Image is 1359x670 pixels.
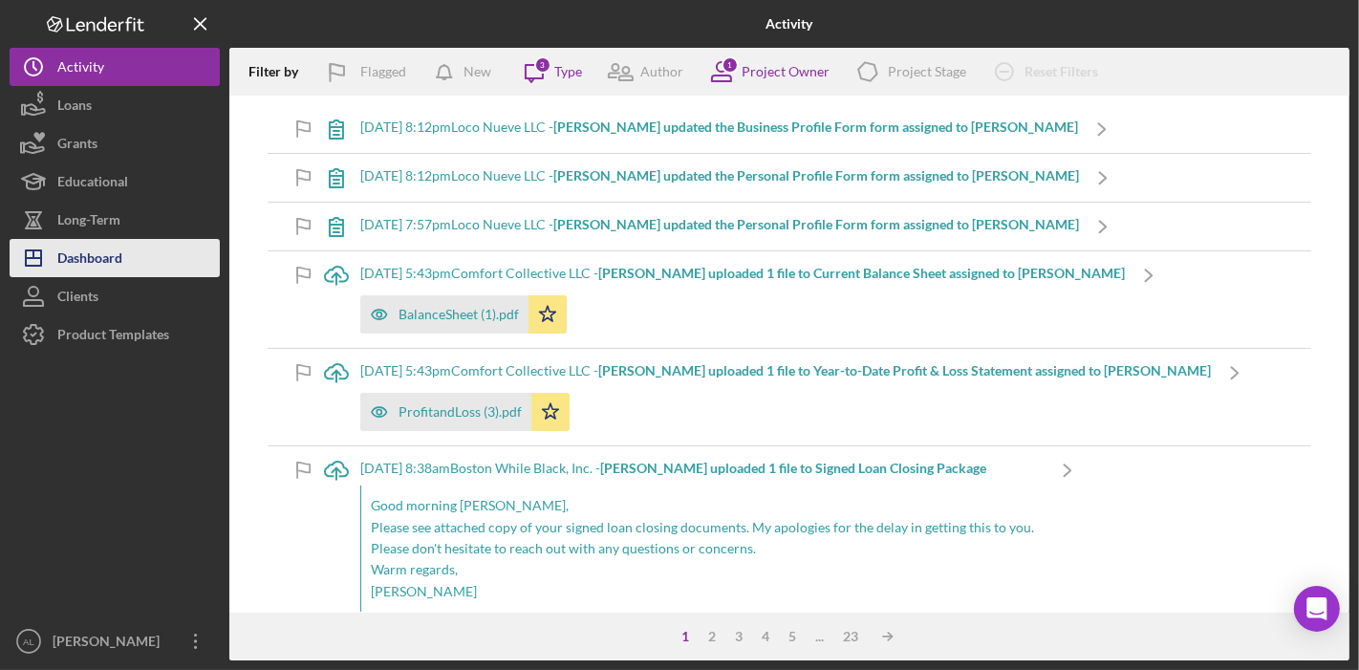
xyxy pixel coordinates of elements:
[780,629,807,644] div: 5
[807,629,834,644] div: ...
[57,124,97,167] div: Grants
[1025,53,1098,91] div: Reset Filters
[371,581,1034,602] p: [PERSON_NAME]
[23,637,34,647] text: AL
[554,64,582,79] div: Type
[766,16,813,32] b: Activity
[360,217,1079,232] div: [DATE] 7:57pm Loco Nueve LLC -
[360,393,570,431] button: ProfitandLoss (3).pdf
[57,86,92,129] div: Loans
[248,64,313,79] div: Filter by
[10,239,220,277] button: Dashboard
[360,461,1044,476] div: [DATE] 8:38am Boston While Black, Inc. -
[722,56,739,74] div: 1
[598,265,1125,281] b: [PERSON_NAME] uploaded 1 file to Current Balance Sheet assigned to [PERSON_NAME]
[742,64,830,79] div: Project Owner
[371,559,1034,580] p: Warm regards,
[399,307,519,322] div: BalanceSheet (1).pdf
[10,48,220,86] button: Activity
[313,154,1127,202] a: [DATE] 8:12pmLoco Nueve LLC -[PERSON_NAME] updated the Personal Profile Form form assigned to [PE...
[10,315,220,354] button: Product Templates
[371,538,1034,559] p: Please don't hesitate to reach out with any questions or concerns.
[726,629,753,644] div: 3
[464,53,491,91] div: New
[640,64,683,79] div: Author
[360,266,1125,281] div: [DATE] 5:43pm Comfort Collective LLC -
[371,517,1034,538] p: Please see attached copy of your signed loan closing documents. My apologies for the delay in get...
[57,277,98,320] div: Clients
[10,124,220,162] button: Grants
[57,162,128,205] div: Educational
[360,119,1078,135] div: [DATE] 8:12pm Loco Nueve LLC -
[673,629,700,644] div: 1
[553,167,1079,184] b: [PERSON_NAME] updated the Personal Profile Form form assigned to [PERSON_NAME]
[360,363,1211,378] div: [DATE] 5:43pm Comfort Collective LLC -
[57,315,169,358] div: Product Templates
[600,460,986,476] b: [PERSON_NAME] uploaded 1 file to Signed Loan Closing Package
[48,622,172,665] div: [PERSON_NAME]
[1294,586,1340,632] div: Open Intercom Messenger
[10,162,220,201] button: Educational
[753,629,780,644] div: 4
[313,203,1127,250] a: [DATE] 7:57pmLoco Nueve LLC -[PERSON_NAME] updated the Personal Profile Form form assigned to [PE...
[888,64,966,79] div: Project Stage
[10,86,220,124] button: Loans
[553,119,1078,135] b: [PERSON_NAME] updated the Business Profile Form form assigned to [PERSON_NAME]
[313,53,425,91] button: Flagged
[598,362,1211,378] b: [PERSON_NAME] uploaded 1 file to Year-to-Date Profit & Loss Statement assigned to [PERSON_NAME]
[313,349,1259,445] a: [DATE] 5:43pmComfort Collective LLC -[PERSON_NAME] uploaded 1 file to Year-to-Date Profit & Loss ...
[399,404,522,420] div: ProfitandLoss (3).pdf
[360,168,1079,184] div: [DATE] 8:12pm Loco Nueve LLC -
[57,201,120,244] div: Long-Term
[834,629,869,644] div: 23
[700,629,726,644] div: 2
[371,495,1034,516] p: Good morning [PERSON_NAME],
[425,53,510,91] button: New
[313,105,1126,153] a: [DATE] 8:12pmLoco Nueve LLC -[PERSON_NAME] updated the Business Profile Form form assigned to [PE...
[57,239,122,282] div: Dashboard
[360,53,406,91] div: Flagged
[553,216,1079,232] b: [PERSON_NAME] updated the Personal Profile Form form assigned to [PERSON_NAME]
[57,48,104,91] div: Activity
[10,622,220,660] button: AL[PERSON_NAME]
[10,201,220,239] button: Long-Term
[360,295,567,334] button: BalanceSheet (1).pdf
[10,277,220,315] button: Clients
[534,56,551,74] div: 3
[313,251,1173,348] a: [DATE] 5:43pmComfort Collective LLC -[PERSON_NAME] uploaded 1 file to Current Balance Sheet assig...
[981,53,1117,91] button: Reset Filters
